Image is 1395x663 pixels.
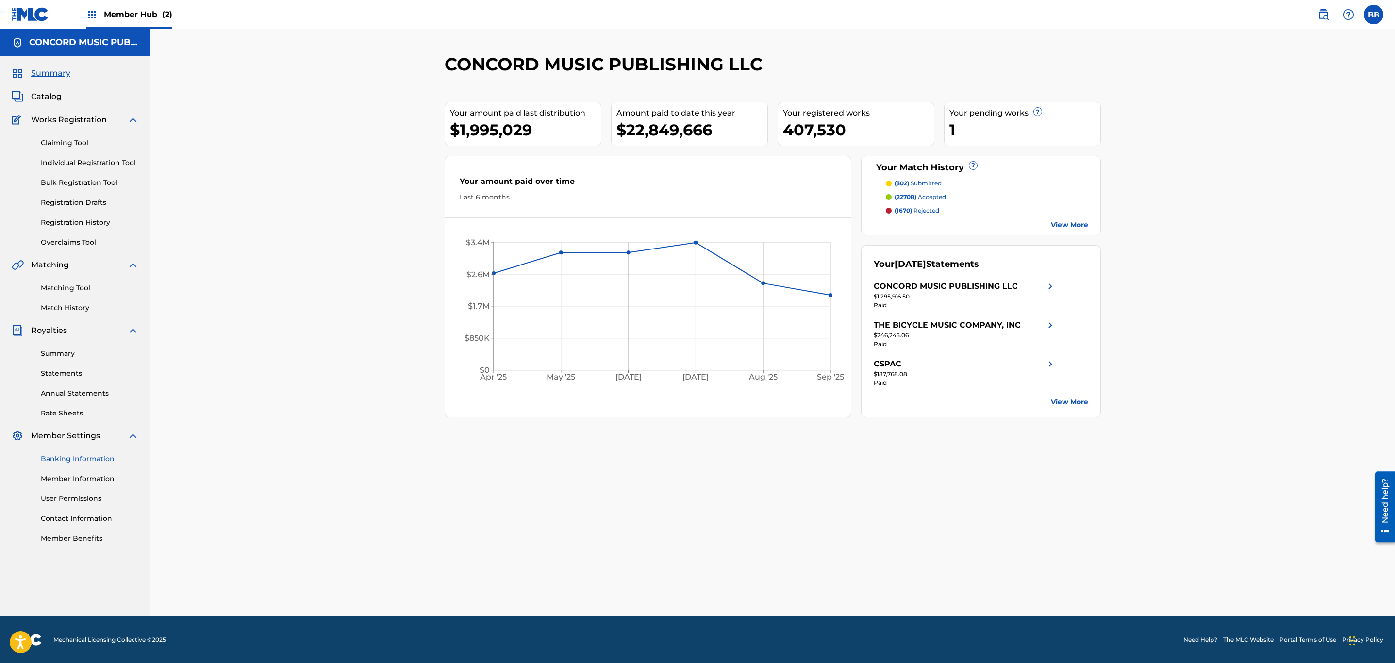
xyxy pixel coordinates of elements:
[31,91,62,102] span: Catalog
[480,372,507,381] tspan: Apr '25
[127,430,139,442] img: expand
[949,107,1100,119] div: Your pending works
[450,119,601,141] div: $1,995,029
[127,259,139,271] img: expand
[12,430,23,442] img: Member Settings
[460,176,836,192] div: Your amount paid over time
[31,259,69,271] span: Matching
[874,358,1056,387] a: CSPACright chevron icon$187,768.08Paid
[615,372,642,381] tspan: [DATE]
[895,207,912,214] span: (1670)
[1313,5,1333,24] a: Public Search
[1368,467,1395,546] iframe: Resource Center
[41,454,139,464] a: Banking Information
[895,179,942,188] p: submitted
[874,358,901,370] div: CSPAC
[874,161,1089,174] div: Your Match History
[466,238,490,247] tspan: $3.4M
[12,67,23,79] img: Summary
[12,91,23,102] img: Catalog
[1183,635,1217,644] a: Need Help?
[748,372,778,381] tspan: Aug '25
[41,368,139,379] a: Statements
[445,53,767,75] h2: CONCORD MUSIC PUBLISHING LLC
[41,303,139,313] a: Match History
[41,514,139,524] a: Contact Information
[1045,319,1056,331] img: right chevron icon
[41,158,139,168] a: Individual Registration Tool
[874,340,1056,348] div: Paid
[1045,281,1056,292] img: right chevron icon
[12,67,70,79] a: SummarySummary
[86,9,98,20] img: Top Rightsholders
[460,192,836,202] div: Last 6 months
[12,7,49,21] img: MLC Logo
[41,474,139,484] a: Member Information
[1339,5,1358,24] div: Help
[969,162,977,169] span: ?
[468,301,490,311] tspan: $1.7M
[12,634,42,646] img: logo
[616,119,767,141] div: $22,849,666
[41,388,139,398] a: Annual Statements
[874,258,979,271] div: Your Statements
[31,67,70,79] span: Summary
[127,325,139,336] img: expand
[886,206,1089,215] a: (1670) rejected
[874,292,1056,301] div: $1,295,916.50
[127,114,139,126] img: expand
[12,259,24,271] img: Matching
[41,178,139,188] a: Bulk Registration Tool
[12,325,23,336] img: Royalties
[29,37,139,48] h5: CONCORD MUSIC PUBLISHING LLC
[41,217,139,228] a: Registration History
[616,107,767,119] div: Amount paid to date this year
[12,91,62,102] a: CatalogCatalog
[895,206,939,215] p: rejected
[682,372,709,381] tspan: [DATE]
[12,114,24,126] img: Works Registration
[450,107,601,119] div: Your amount paid last distribution
[1223,635,1274,644] a: The MLC Website
[41,198,139,208] a: Registration Drafts
[1342,635,1383,644] a: Privacy Policy
[895,259,926,269] span: [DATE]
[886,179,1089,188] a: (302) submitted
[41,138,139,148] a: Claiming Tool
[41,237,139,248] a: Overclaims Tool
[41,348,139,359] a: Summary
[1346,616,1395,663] iframe: Chat Widget
[874,379,1056,387] div: Paid
[41,494,139,504] a: User Permissions
[895,180,909,187] span: (302)
[874,331,1056,340] div: $246,245.06
[886,193,1089,201] a: (22708) accepted
[1317,9,1329,20] img: search
[1034,108,1042,116] span: ?
[874,281,1018,292] div: CONCORD MUSIC PUBLISHING LLC
[895,193,946,201] p: accepted
[466,270,490,279] tspan: $2.6M
[1279,635,1336,644] a: Portal Terms of Use
[1051,397,1088,407] a: View More
[162,10,172,19] span: (2)
[1051,220,1088,230] a: View More
[874,301,1056,310] div: Paid
[1343,9,1354,20] img: help
[53,635,166,644] span: Mechanical Licensing Collective © 2025
[31,430,100,442] span: Member Settings
[480,365,490,375] tspan: $0
[949,119,1100,141] div: 1
[31,114,107,126] span: Works Registration
[41,533,139,544] a: Member Benefits
[465,333,490,343] tspan: $850K
[874,370,1056,379] div: $187,768.08
[31,325,67,336] span: Royalties
[41,408,139,418] a: Rate Sheets
[783,119,934,141] div: 407,530
[1364,5,1383,24] div: User Menu
[895,193,916,200] span: (22708)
